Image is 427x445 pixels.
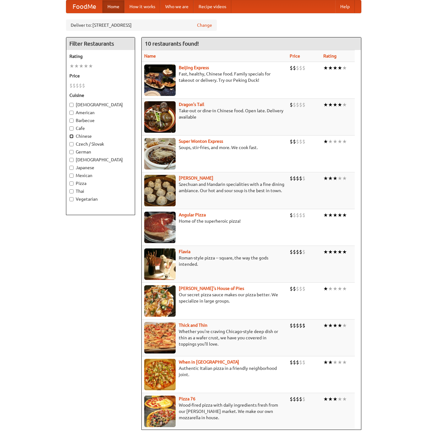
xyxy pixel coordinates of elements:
[299,248,302,255] li: $
[179,212,206,217] a: Angular Pizza
[179,139,223,144] a: Super Wonton Express
[179,323,207,328] b: Thick and Thin
[323,64,328,71] li: ★
[179,396,195,401] a: Pizza 76
[69,102,132,108] label: [DEMOGRAPHIC_DATA]
[69,133,132,139] label: Chinese
[302,322,305,329] li: $
[328,285,333,292] li: ★
[328,248,333,255] li: ★
[290,53,300,58] a: Price
[144,365,285,378] p: Authentic Italian pizza in a friendly neighborhood joint.
[69,134,74,138] input: Chinese
[66,0,102,13] a: FoodMe
[296,138,299,145] li: $
[290,138,293,145] li: $
[337,64,342,71] li: ★
[296,396,299,403] li: $
[144,292,285,304] p: Our secret pizza sauce makes our pizza better. We specialize in large groups.
[293,248,296,255] li: $
[69,157,132,163] label: [DEMOGRAPHIC_DATA]
[323,53,337,58] a: Rating
[69,63,74,70] li: ★
[299,212,302,219] li: $
[69,196,132,202] label: Vegetarian
[328,212,333,219] li: ★
[144,101,176,133] img: dragon.jpg
[290,175,293,182] li: $
[179,175,213,181] a: [PERSON_NAME]
[144,108,285,120] p: Take-out or dine-in Chinese food. Open late. Delivery available
[328,101,333,108] li: ★
[144,53,156,58] a: Name
[302,396,305,403] li: $
[296,322,299,329] li: $
[333,359,337,366] li: ★
[302,64,305,71] li: $
[299,101,302,108] li: $
[69,142,74,146] input: Czech / Slovak
[179,359,239,364] b: When in [GEOGRAPHIC_DATA]
[293,64,296,71] li: $
[299,359,302,366] li: $
[179,102,204,107] a: Dragon's Tail
[337,138,342,145] li: ★
[333,175,337,182] li: ★
[342,396,347,403] li: ★
[179,65,209,70] a: Beijing Express
[69,166,74,170] input: Japanese
[337,175,342,182] li: ★
[333,322,337,329] li: ★
[69,158,74,162] input: [DEMOGRAPHIC_DATA]
[69,189,74,193] input: Thai
[79,82,82,89] li: $
[333,101,337,108] li: ★
[323,285,328,292] li: ★
[144,64,176,96] img: beijing.jpg
[342,101,347,108] li: ★
[76,82,79,89] li: $
[88,63,93,70] li: ★
[337,322,342,329] li: ★
[69,164,132,171] label: Japanese
[328,322,333,329] li: ★
[179,249,190,254] b: Flavia
[299,64,302,71] li: $
[323,212,328,219] li: ★
[293,175,296,182] li: $
[333,248,337,255] li: ★
[144,175,176,206] img: shandong.jpg
[328,175,333,182] li: ★
[144,71,285,83] p: Fast, healthy, Chinese food. Family specials for takeout or delivery. Try our Peking Duck!
[328,359,333,366] li: ★
[296,285,299,292] li: $
[337,359,342,366] li: ★
[290,322,293,329] li: $
[69,180,132,186] label: Pizza
[337,285,342,292] li: ★
[290,64,293,71] li: $
[323,359,328,366] li: ★
[337,396,342,403] li: ★
[293,285,296,292] li: $
[293,138,296,145] li: $
[333,138,337,145] li: ★
[337,212,342,219] li: ★
[197,22,212,28] a: Change
[337,248,342,255] li: ★
[69,109,132,116] label: American
[69,103,74,107] input: [DEMOGRAPHIC_DATA]
[69,125,132,131] label: Cafe
[299,322,302,329] li: $
[179,286,244,291] a: [PERSON_NAME]'s House of Pies
[342,248,347,255] li: ★
[144,359,176,390] img: wheninrome.jpg
[69,82,73,89] li: $
[333,396,337,403] li: ★
[69,141,132,147] label: Czech / Slovak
